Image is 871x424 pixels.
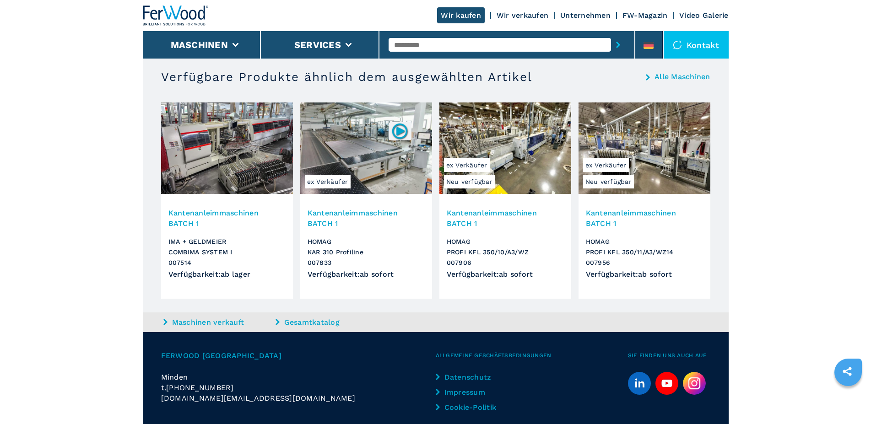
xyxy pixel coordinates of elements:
iframe: Chat [832,383,864,417]
h3: Kantenanleimmaschinen BATCH 1 [447,208,564,229]
a: Datenschutz [436,372,512,382]
a: Unternehmen [560,11,611,20]
button: submit-button [611,34,625,55]
img: Kantenanleimmaschinen BATCH 1 HOMAG KAR 310 Profiline [300,102,432,194]
a: Gesamtkatalog [276,317,385,327]
div: t. [161,382,436,393]
a: Kantenanleimmaschinen BATCH 1 HOMAG PROFI KFL 350/10/A3/WZNeu verfügbarex VerkäuferKantenanleimma... [439,102,571,299]
span: Sie finden uns auch auf [628,350,710,361]
h3: IMA + GELDMEIER COMBIMA SYSTEM I 007514 [168,236,286,268]
h3: Kantenanleimmaschinen BATCH 1 [308,208,425,229]
span: [PHONE_NUMBER] [166,382,234,393]
img: Instagram [683,372,706,395]
a: youtube [655,372,678,395]
a: Maschinen verkauft [163,317,273,327]
a: Kantenanleimmaschinen BATCH 1 HOMAG PROFI KFL 350/11/A3/WZ14Neu verfügbarex VerkäuferKantenanleim... [579,102,710,299]
a: FW-Magazin [622,11,668,20]
div: Kontakt [664,31,729,59]
a: Kantenanleimmaschinen BATCH 1 HOMAG KAR 310 Profilineex Verkäufer007833Kantenanleimmaschinen BATC... [300,102,432,299]
span: Neu verfügbar [444,175,495,188]
a: Wir kaufen [437,7,485,23]
div: Verfügbarkeit : ab sofort [308,270,425,278]
img: Kantenanleimmaschinen BATCH 1 IMA + GELDMEIER COMBIMA SYSTEM I [161,102,293,194]
h3: Kantenanleimmaschinen BATCH 1 [586,208,703,229]
span: Allgemeine Geschäftsbedingungen [436,350,628,361]
h3: HOMAG PROFI KFL 350/10/A3/WZ 007906 [447,236,564,268]
span: Neu verfügbar [583,175,634,188]
h3: HOMAG PROFI KFL 350/11/A3/WZ14 007956 [586,236,703,268]
span: Ferwood [GEOGRAPHIC_DATA] [161,350,436,361]
img: Ferwood [143,5,209,26]
a: sharethis [836,360,859,383]
div: Verfügbarkeit : ab sofort [586,270,703,278]
button: Maschinen [171,39,228,50]
span: Minden [161,373,188,381]
a: Wir verkaufen [497,11,548,20]
button: Services [294,39,341,50]
span: ex Verkäufer [583,158,629,172]
img: Kontakt [673,40,682,49]
div: Verfügbarkeit : ab lager [168,270,286,278]
img: Kantenanleimmaschinen BATCH 1 HOMAG PROFI KFL 350/11/A3/WZ14 [579,102,710,194]
h3: HOMAG KAR 310 Profiline 007833 [308,236,425,268]
h3: Kantenanleimmaschinen BATCH 1 [168,208,286,229]
a: Impressum [436,387,512,397]
div: Verfügbarkeit : ab sofort [447,270,564,278]
a: linkedin [628,372,651,395]
img: Kantenanleimmaschinen BATCH 1 HOMAG PROFI KFL 350/10/A3/WZ [439,102,571,194]
span: [DOMAIN_NAME][EMAIL_ADDRESS][DOMAIN_NAME] [161,393,355,403]
span: ex Verkäufer [444,158,490,172]
a: Alle Maschinen [655,73,710,81]
a: Kantenanleimmaschinen BATCH 1 IMA + GELDMEIER COMBIMA SYSTEM IKantenanleimmaschinen BATCH 1IMA + ... [161,102,293,299]
h3: Verfügbare Produkte ähnlich dem ausgewählten Artikel [161,70,532,84]
img: 007833 [391,122,409,140]
a: Video Galerie [679,11,728,20]
a: Cookie-Politik [436,402,512,413]
span: ex Verkäufer [305,175,351,188]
